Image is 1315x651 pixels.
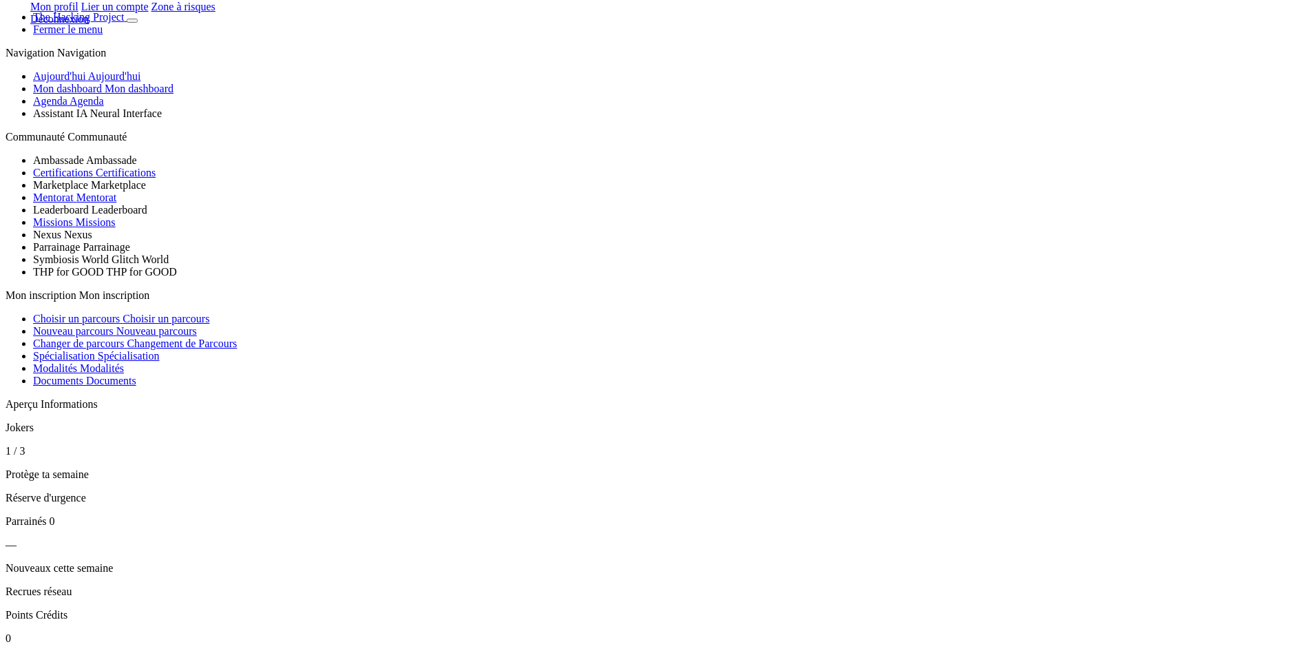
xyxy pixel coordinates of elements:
[33,179,146,191] span: Marketplace Marketplace
[6,492,1309,504] p: Réserve d'urgence
[36,609,67,621] span: Crédits
[33,216,116,228] a: Missions Missions
[123,313,209,324] span: Choisir un parcours
[67,131,127,143] span: Communauté
[50,515,55,527] span: 0
[96,167,156,178] span: Certifications
[33,95,67,107] span: Agenda
[33,23,103,35] a: Fermer le menu
[6,131,65,143] span: Communauté
[6,586,1309,598] p: Recrues réseau
[33,83,173,94] a: Mon dashboard Mon dashboard
[151,1,215,12] a: Zone à risques
[90,107,162,119] span: Neural Interface
[98,350,160,362] span: Spécialisation
[33,95,104,107] a: Agenda Agenda
[86,154,137,166] span: Ambassade
[33,241,80,253] span: Parrainage
[30,13,89,25] a: Déconnexion
[33,192,74,203] span: Mentorat
[6,515,47,527] span: Parrainés
[33,338,124,349] span: Changer de parcours
[6,539,1309,551] p: —
[91,179,146,191] span: Marketplace
[33,254,169,265] span: Symbiosis World Glitch World
[33,179,88,191] span: Marketplace
[105,83,173,94] span: Mon dashboard
[92,204,147,216] span: translation missing: fr.dashboard.community.tabs.leaderboard
[33,350,95,362] span: Spécialisation
[76,216,116,228] span: Missions
[88,70,141,82] span: Aujourd'hui
[30,1,78,12] a: Mon profil
[33,325,114,337] span: Nouveau parcours
[33,83,102,94] span: Mon dashboard
[33,204,147,216] span: Leaderboard Leaderboard
[33,229,61,240] span: Nexus
[33,216,73,228] span: Missions
[86,375,136,386] span: Documents
[106,266,177,278] span: THP for GOOD
[6,468,1309,481] p: Protège ta semaine
[33,254,109,265] span: Symbiosis World
[33,375,136,386] a: Documents Documents
[33,338,237,349] a: Changer de parcours Changement de Parcours
[76,192,117,203] span: Mentorat
[33,350,160,362] a: Spécialisation Spécialisation
[116,325,197,337] span: Nouveau parcours
[6,562,1309,575] p: Nouveaux cette semaine
[6,398,38,410] span: Aperçu
[6,47,54,59] span: Navigation
[33,204,89,216] span: translation missing: fr.dashboard.community.tabs.leaderboard
[33,313,209,324] a: Choisir un parcours Choisir un parcours
[33,266,104,278] span: THP for GOOD
[6,422,34,433] span: Jokers
[81,1,149,12] a: Lier un compte
[79,289,150,301] span: Mon inscription
[6,609,33,621] span: Points
[64,229,92,240] span: Nexus
[83,241,129,253] span: Parrainage
[127,338,237,349] span: Changement de Parcours
[57,47,106,59] span: Navigation
[33,362,77,374] span: Modalités
[33,192,116,203] a: Mentorat Mentorat
[33,229,92,240] span: Nexus Nexus
[33,167,93,178] span: Certifications
[70,95,104,107] span: Agenda
[80,362,124,374] span: Modalités
[33,154,137,166] span: Ambassade Ambassade
[33,375,83,386] span: Documents
[33,266,177,278] span: THP for GOOD THP for GOOD
[33,362,124,374] a: Modalités Modalités
[33,325,197,337] a: Nouveau parcours Nouveau parcours
[33,154,84,166] span: Ambassade
[112,254,169,265] span: Glitch World
[33,167,156,178] a: Certifications Certifications
[41,398,98,410] span: Informations
[33,313,120,324] span: Choisir un parcours
[33,70,86,82] span: Aujourd'hui
[33,107,87,119] span: Assistant IA
[33,241,130,253] span: Parrainage Parrainage
[33,70,140,82] a: Aujourd'hui Aujourd'hui
[33,107,162,119] span: Assistant IA Neural Interface
[6,289,76,301] span: Mon inscription
[6,445,1309,457] p: 1 / 3
[6,632,1309,645] p: 0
